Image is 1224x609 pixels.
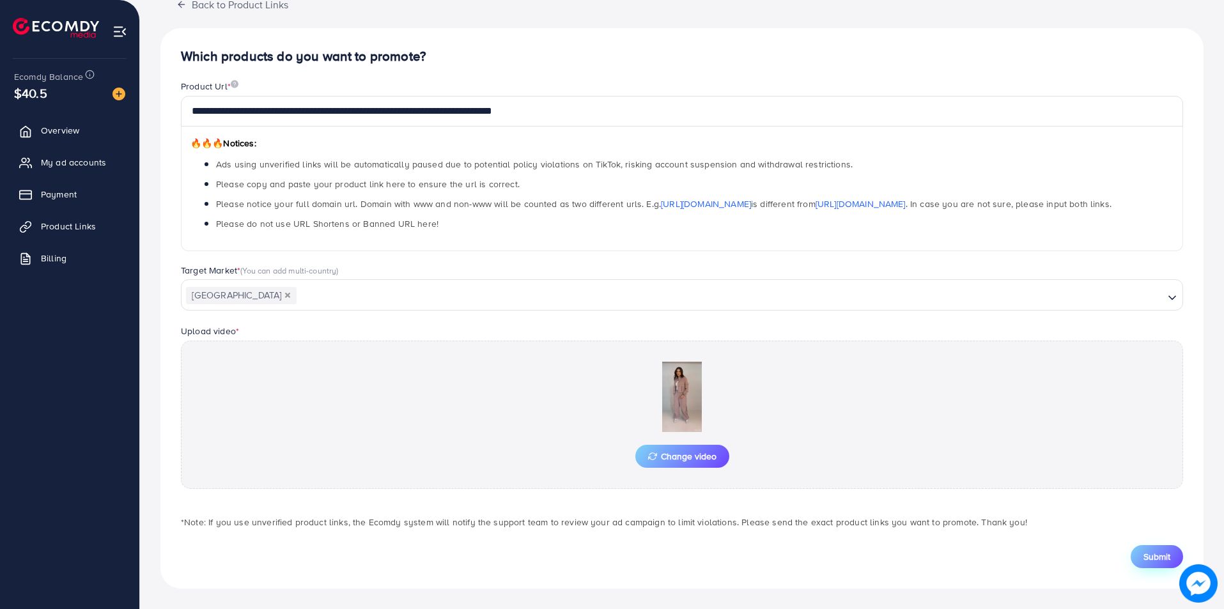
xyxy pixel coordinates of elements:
span: Payment [41,188,77,201]
img: menu [112,24,127,39]
span: Notices: [190,137,256,150]
span: Product Links [41,220,96,233]
span: Change video [648,452,717,461]
label: Target Market [181,264,339,277]
span: Ecomdy Balance [14,70,83,83]
span: (You can add multi-country) [240,265,338,276]
a: Product Links [10,213,130,239]
button: Submit [1131,545,1183,568]
span: Please notice your full domain url. Domain with www and non-www will be counted as two different ... [216,197,1112,210]
img: image [231,80,238,88]
h4: Which products do you want to promote? [181,49,1183,65]
span: $40.5 [19,75,43,111]
span: 🔥🔥🔥 [190,137,223,150]
a: Payment [10,181,130,207]
img: image [1182,567,1215,600]
span: Submit [1143,550,1170,563]
a: [URL][DOMAIN_NAME] [816,197,906,210]
label: Upload video [181,325,239,337]
div: Search for option [181,279,1183,310]
span: My ad accounts [41,156,106,169]
button: Change video [635,445,729,468]
span: Ads using unverified links will be automatically paused due to potential policy violations on Tik... [216,158,853,171]
label: Product Url [181,80,238,93]
img: logo [13,18,99,38]
p: *Note: If you use unverified product links, the Ecomdy system will notify the support team to rev... [181,514,1183,530]
a: Overview [10,118,130,143]
span: Overview [41,124,79,137]
span: Billing [41,252,66,265]
span: Please copy and paste your product link here to ensure the url is correct. [216,178,520,190]
img: Preview Image [618,362,746,432]
span: [GEOGRAPHIC_DATA] [186,287,297,305]
a: [URL][DOMAIN_NAME] [661,197,751,210]
a: Billing [10,245,130,271]
img: image [112,88,125,100]
a: My ad accounts [10,150,130,175]
input: Search for option [298,286,1163,306]
span: Please do not use URL Shortens or Banned URL here! [216,217,438,230]
button: Deselect Pakistan [284,292,291,298]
